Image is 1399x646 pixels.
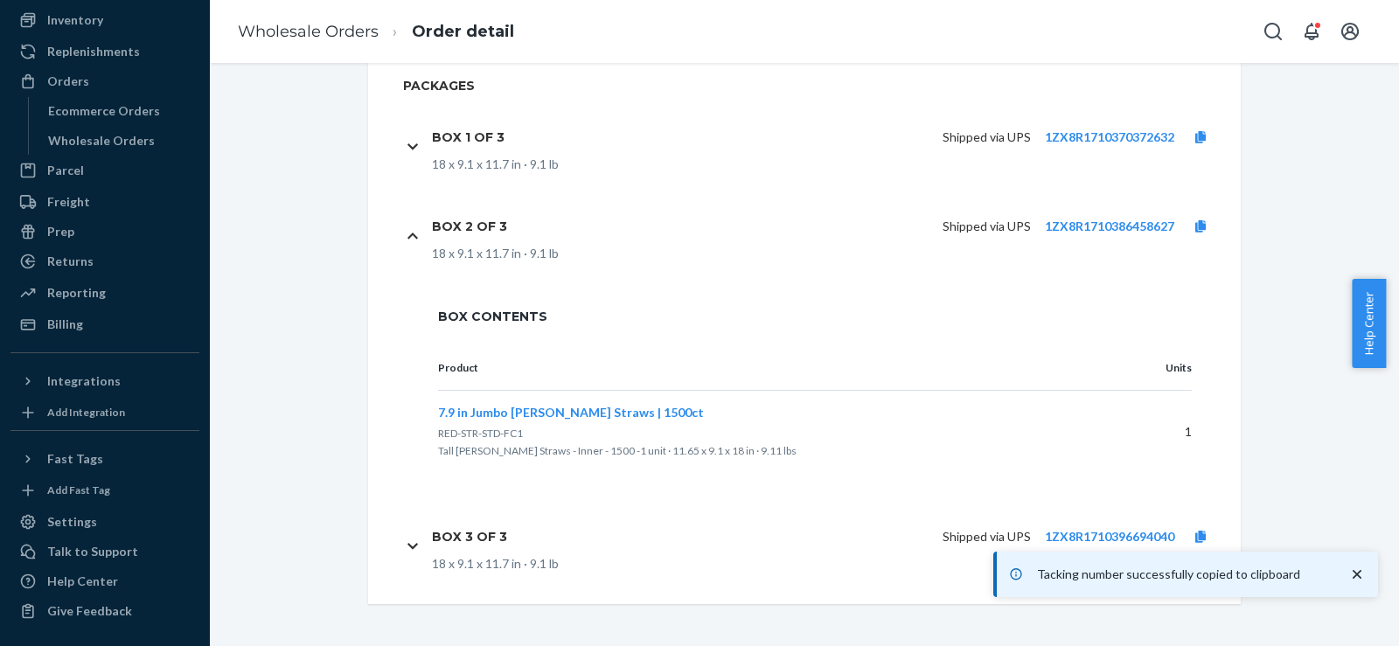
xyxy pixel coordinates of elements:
[10,67,199,95] a: Orders
[943,528,1031,545] p: Shipped via UPS
[943,218,1031,235] p: Shipped via UPS
[47,73,89,90] div: Orders
[438,404,704,421] button: 7.9 in Jumbo [PERSON_NAME] Straws | 1500ct
[412,22,514,41] a: Order detail
[47,162,84,179] div: Parcel
[438,405,704,420] span: 7.9 in Jumbo [PERSON_NAME] Straws | 1500ct
[47,223,74,240] div: Prep
[10,402,199,423] a: Add Integration
[438,442,1090,460] p: Tall [PERSON_NAME] Straws - Inner - 1500 -1 unit · 11.65 x 9.1 x 18 in · 9.11 lbs
[47,316,83,333] div: Billing
[238,22,379,41] a: Wholesale Orders
[10,367,199,395] button: Integrations
[47,284,106,302] div: Reporting
[47,483,110,497] div: Add Fast Tag
[438,360,1090,376] p: Product
[1045,129,1174,144] a: 1ZX8R1710370372632
[47,372,121,390] div: Integrations
[438,308,1192,325] span: Box Contents
[10,445,199,473] button: Fast Tags
[47,43,140,60] div: Replenishments
[1333,14,1368,49] button: Open account menu
[432,129,505,145] h1: Box 1 of 3
[1294,14,1329,49] button: Open notifications
[10,508,199,536] a: Settings
[47,543,138,560] div: Talk to Support
[10,38,199,66] a: Replenishments
[47,513,97,531] div: Settings
[47,253,94,270] div: Returns
[10,279,199,307] a: Reporting
[47,450,103,468] div: Fast Tags
[432,529,507,545] h1: Box 3 of 3
[432,219,507,234] h1: Box 2 of 3
[10,597,199,625] button: Give Feedback
[47,405,125,420] div: Add Integration
[47,602,132,620] div: Give Feedback
[1352,279,1386,368] button: Help Center
[1045,219,1174,233] a: 1ZX8R1710386458627
[48,132,155,149] div: Wholesale Orders
[10,538,199,566] a: Talk to Support
[432,156,1227,173] div: 18 x 9.1 x 11.7 in · 9.1 lb
[10,188,199,216] a: Freight
[47,11,103,29] div: Inventory
[48,102,160,120] div: Ecommerce Orders
[368,77,1241,108] h2: Packages
[10,480,199,501] a: Add Fast Tag
[10,310,199,338] a: Billing
[10,218,199,246] a: Prep
[224,6,528,58] ol: breadcrumbs
[39,97,200,125] a: Ecommerce Orders
[47,193,90,211] div: Freight
[10,156,199,184] a: Parcel
[39,127,200,155] a: Wholesale Orders
[943,129,1031,146] p: Shipped via UPS
[1348,566,1366,583] svg: close toast
[438,427,523,440] span: RED-STR-STD-FC1
[432,555,1227,573] div: 18 x 9.1 x 11.7 in · 9.1 lb
[47,573,118,590] div: Help Center
[1256,14,1291,49] button: Open Search Box
[10,6,199,34] a: Inventory
[1037,566,1331,583] p: Tacking number successfully copied to clipboard
[432,245,1227,262] div: 18 x 9.1 x 11.7 in · 9.1 lb
[10,567,199,595] a: Help Center
[10,247,199,275] a: Returns
[1118,423,1192,441] p: 1
[1118,360,1192,376] p: Units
